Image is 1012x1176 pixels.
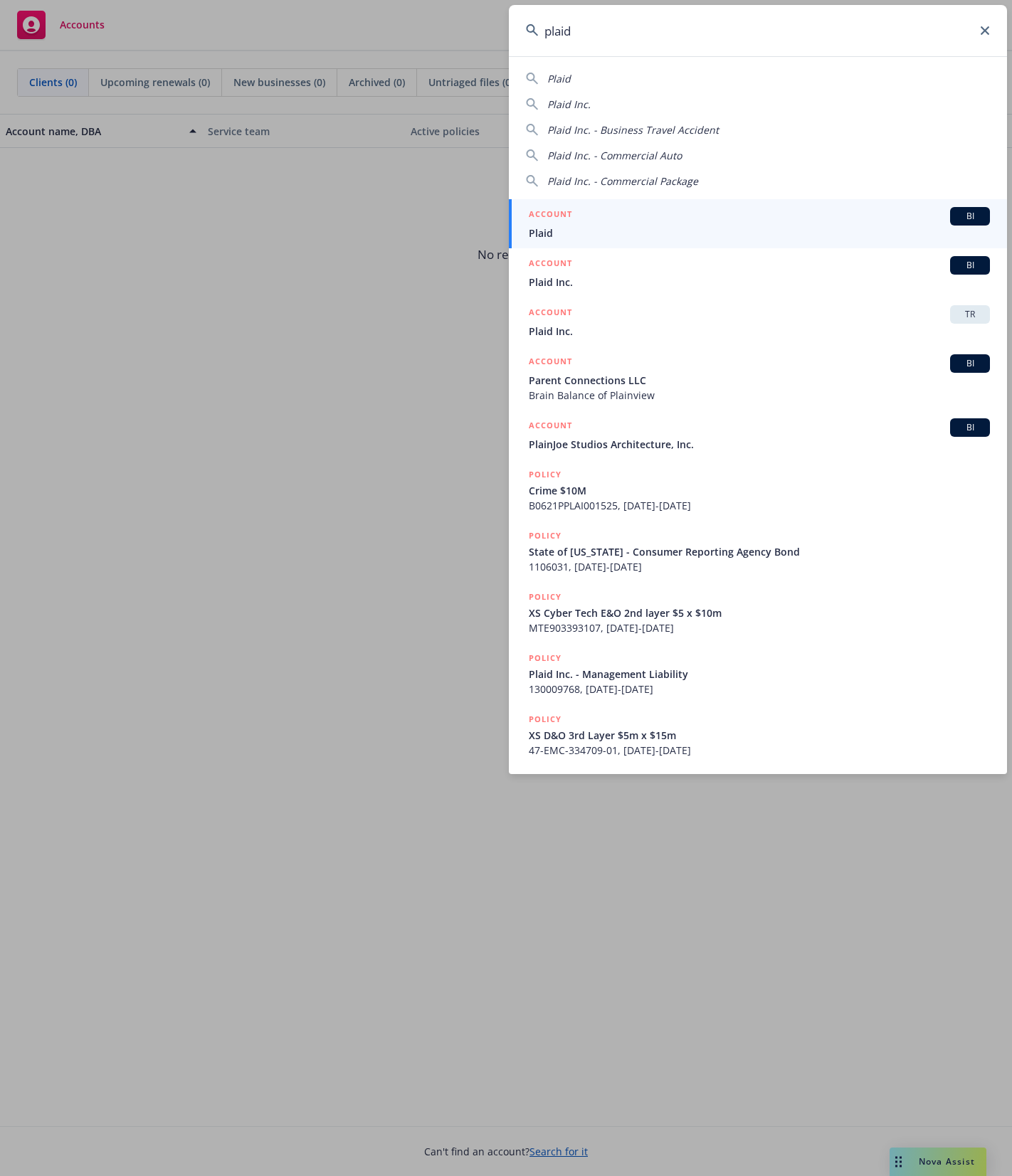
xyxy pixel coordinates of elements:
[547,123,719,137] span: Plaid Inc. - Business Travel Accident
[529,728,990,743] span: XS D&O 3rd Layer $5m x $15m
[509,248,1007,297] a: ACCOUNTBIPlaid Inc.
[509,410,1007,460] a: ACCOUNTBIPlainJoe Studios Architecture, Inc.
[509,297,1007,346] a: ACCOUNTTRPlaid Inc.
[529,667,990,682] span: Plaid Inc. - Management Liability
[529,373,990,388] span: Parent Connections LLC
[529,651,562,665] h5: POLICY
[529,605,990,620] span: XS Cyber Tech E&O 2nd layer $5 x $10m
[509,5,1007,56] input: Search...
[529,559,990,574] span: 1106031, [DATE]-[DATE]
[529,418,572,435] h5: ACCOUNT
[529,529,562,543] h5: POLICY
[509,199,1007,248] a: ACCOUNTBIPlaid
[529,275,990,290] span: Plaid Inc.
[547,72,571,85] span: Plaid
[509,346,1007,410] a: ACCOUNTBIParent Connections LLCBrain Balance of Plainview
[529,498,990,513] span: B0621PPLAI001525, [DATE]-[DATE]
[529,712,562,726] h5: POLICY
[529,467,562,482] h5: POLICY
[547,97,591,111] span: Plaid Inc.
[956,259,984,272] span: BI
[529,305,572,322] h5: ACCOUNT
[529,207,572,224] h5: ACCOUNT
[509,521,1007,582] a: POLICYState of [US_STATE] - Consumer Reporting Agency Bond1106031, [DATE]-[DATE]
[529,256,572,273] h5: ACCOUNT
[509,643,1007,704] a: POLICYPlaid Inc. - Management Liability130009768, [DATE]-[DATE]
[529,483,990,498] span: Crime $10M
[547,149,682,162] span: Plaid Inc. - Commercial Auto
[956,210,984,223] span: BI
[529,324,990,339] span: Plaid Inc.
[956,421,984,434] span: BI
[956,308,984,321] span: TR
[529,388,990,403] span: Brain Balance of Plainview
[529,544,990,559] span: State of [US_STATE] - Consumer Reporting Agency Bond
[547,174,698,188] span: Plaid Inc. - Commercial Package
[529,682,990,696] span: 130009768, [DATE]-[DATE]
[529,620,990,635] span: MTE903393107, [DATE]-[DATE]
[509,582,1007,643] a: POLICYXS Cyber Tech E&O 2nd layer $5 x $10mMTE903393107, [DATE]-[DATE]
[509,704,1007,766] a: POLICYXS D&O 3rd Layer $5m x $15m47-EMC-334709-01, [DATE]-[DATE]
[529,354,572,371] h5: ACCOUNT
[509,460,1007,521] a: POLICYCrime $10MB0621PPLAI001525, [DATE]-[DATE]
[956,357,984,370] span: BI
[529,226,990,240] span: Plaid
[529,590,562,604] h5: POLICY
[529,743,990,758] span: 47-EMC-334709-01, [DATE]-[DATE]
[529,437,990,452] span: PlainJoe Studios Architecture, Inc.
